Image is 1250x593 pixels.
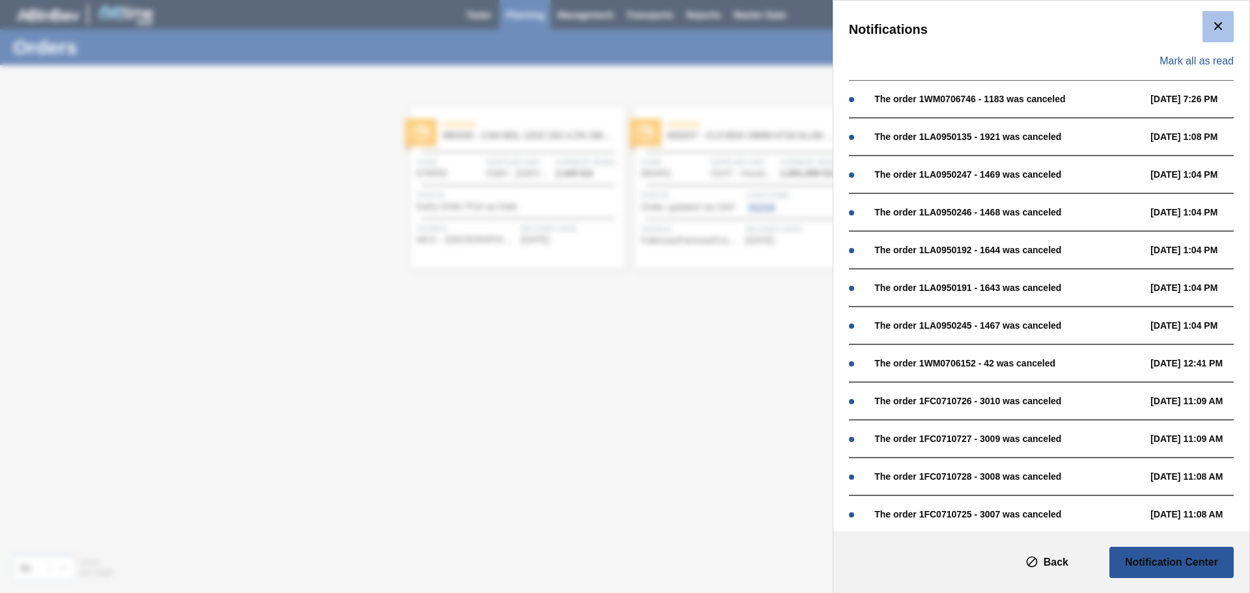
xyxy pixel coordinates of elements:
span: [DATE] 7:26 PM [1150,94,1247,104]
span: [DATE] 11:08 AM [1150,471,1247,482]
div: The order 1FC0710728 - 3008 was canceled [874,471,1144,482]
span: [DATE] 1:04 PM [1150,207,1247,217]
span: [DATE] 1:04 PM [1150,283,1247,293]
span: [DATE] 11:09 AM [1150,396,1247,406]
span: [DATE] 1:04 PM [1150,320,1247,331]
div: The order 1LA0950191 - 1643 was canceled [874,283,1144,293]
div: The order 1LA0950192 - 1644 was canceled [874,245,1144,255]
div: The order 1WM0706152 - 42 was canceled [874,358,1144,368]
div: The order 1LA0950245 - 1467 was canceled [874,320,1144,331]
div: The order 1LA0950247 - 1469 was canceled [874,169,1144,180]
span: [DATE] 11:09 AM [1150,434,1247,444]
span: [DATE] 11:08 AM [1150,509,1247,519]
div: The order 1LA0950135 - 1921 was canceled [874,131,1144,142]
span: [DATE] 1:04 PM [1150,245,1247,255]
div: The order 1FC0710726 - 3010 was canceled [874,396,1144,406]
div: The order 1LA0950246 - 1468 was canceled [874,207,1144,217]
div: The order 1FC0710727 - 3009 was canceled [874,434,1144,444]
span: [DATE] 1:08 PM [1150,131,1247,142]
span: Mark all as read [1160,55,1234,67]
span: [DATE] 1:04 PM [1150,169,1247,180]
div: The order 1WM0706746 - 1183 was canceled [874,94,1144,104]
span: [DATE] 12:41 PM [1150,358,1247,368]
div: The order 1FC0710725 - 3007 was canceled [874,509,1144,519]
